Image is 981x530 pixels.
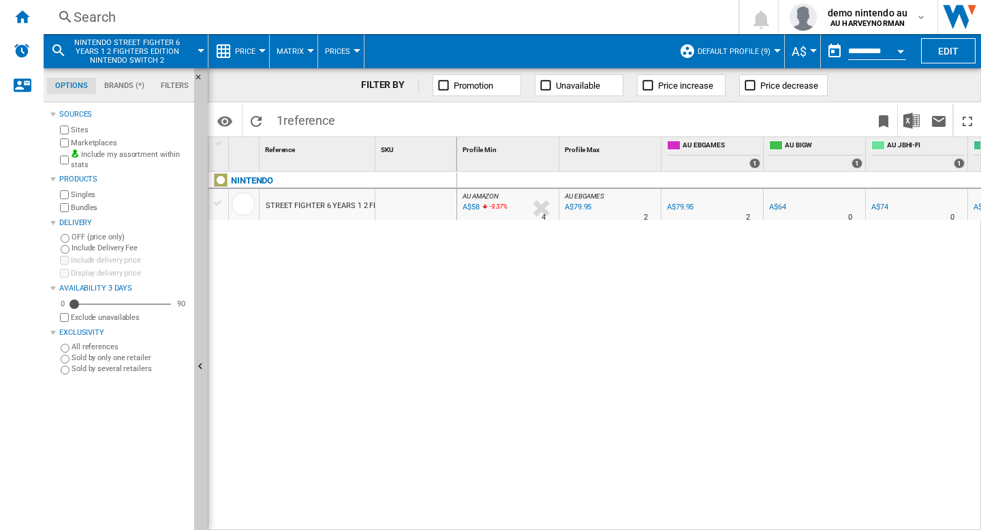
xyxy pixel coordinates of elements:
[565,146,599,153] span: Profile Max
[925,104,952,136] button: Send this report by email
[562,137,661,158] div: Profile Max Sort None
[664,137,763,171] div: AU EBGAMES 1 offers sold by AU EBGAMES
[71,149,189,171] label: Include my assortment within stats
[887,141,965,152] span: AU JBHI-FI
[848,211,852,224] div: Delivery Time : 0 day
[71,268,189,278] label: Display delivery price
[749,158,760,168] div: 1 offers sold by AU EBGAMES
[194,68,211,93] button: Hide
[57,299,68,309] div: 0
[767,201,786,214] div: A$64
[215,34,262,68] div: Price
[61,366,69,374] input: Sold by several retailers
[71,297,171,311] md-slider: Availability
[231,173,273,189] div: Click to filter on that brand
[463,146,497,153] span: Profile Min
[460,137,559,158] div: Profile Min Sort None
[71,125,189,135] label: Sites
[262,137,375,158] div: Reference Sort None
[378,137,456,158] div: SKU Sort None
[828,6,907,20] span: demo nintendo au
[871,203,888,211] div: A$74
[821,38,848,65] button: md-calendar
[61,245,69,254] input: Include Delivery Fee
[270,104,342,133] span: 1
[785,141,862,152] span: AU BIGW
[667,203,694,211] div: A$79.95
[71,312,189,323] label: Exclude unavailables
[61,344,69,353] input: All references
[746,211,750,224] div: Delivery Time : 2 days
[266,190,510,222] div: STREET FIGHTER 6 YEARS 1 2 FIGHTERS EDITION NINTENDO SWITCH 2
[658,80,713,91] span: Price increase
[921,38,976,63] button: Edit
[760,80,818,91] span: Price decrease
[698,34,777,68] button: Default profile (9)
[59,109,189,120] div: Sources
[61,234,69,243] input: OFF (price only)
[96,78,153,94] md-tab-item: Brands (*)
[785,34,821,68] md-menu: Currency
[792,44,807,59] span: A$
[71,203,189,213] label: Bundles
[72,364,189,374] label: Sold by several retailers
[830,19,905,28] b: AU HARVEYNORMAN
[954,158,965,168] div: 1 offers sold by AU JBHI-FI
[637,74,726,96] button: Price increase
[460,137,559,158] div: Sort None
[665,201,694,214] div: A$79.95
[535,74,623,96] button: Unavailable
[60,203,69,212] input: Bundles
[870,104,897,136] button: Bookmark this report
[235,47,255,56] span: Price
[71,149,79,158] img: mysite-bg-18x18.png
[739,74,828,96] button: Price decrease
[563,201,591,214] div: Last updated : Thursday, 4 September 2025 02:21
[60,256,69,265] input: Include delivery price
[60,313,69,322] input: Display delivery price
[277,34,311,68] div: Matrix
[59,327,189,338] div: Exclusivity
[60,126,69,134] input: Sites
[454,80,493,91] span: Promotion
[59,283,189,294] div: Availability 3 Days
[71,190,189,200] label: Singles
[698,47,770,56] span: Default profile (9)
[262,137,375,158] div: Sort None
[174,299,189,309] div: 90
[14,42,30,59] img: alerts-logo.svg
[211,108,238,133] button: Options
[59,218,189,229] div: Delivery
[265,146,295,153] span: Reference
[232,137,259,158] div: Sort None
[562,137,661,158] div: Sort None
[72,342,189,352] label: All references
[74,8,703,27] div: Search
[769,203,786,211] div: A$64
[378,137,456,158] div: Sort None
[50,34,201,68] div: NINTENDO STREET FIGHTER 6 YEARS 1 2 FIGHTERS EDITION NINTENDO SWITCH 2
[72,243,189,253] label: Include Delivery Fee
[61,355,69,364] input: Sold by only one retailer
[950,211,954,224] div: Delivery Time : 0 day
[59,174,189,185] div: Products
[60,151,69,168] input: Include my assortment within stats
[283,113,335,128] span: reference
[381,146,394,153] span: SKU
[325,34,357,68] button: Prices
[277,47,304,56] span: Matrix
[792,34,813,68] button: A$
[556,80,600,91] span: Unavailable
[679,34,777,68] div: Default profile (9)
[461,201,480,214] div: Last updated : Wednesday, 3 September 2025 20:51
[489,203,503,210] span: -9.37
[683,141,760,152] span: AU EBGAMES
[361,78,419,92] div: FILTER BY
[869,201,888,214] div: A$74
[72,34,196,68] button: NINTENDO STREET FIGHTER 6 YEARS 1 2 FIGHTERS EDITION NINTENDO SWITCH 2
[954,104,981,136] button: Maximize
[72,38,182,65] span: NINTENDO STREET FIGHTER 6 YEARS 1 2 FIGHTERS EDITION NINTENDO SWITCH 2
[325,47,350,56] span: Prices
